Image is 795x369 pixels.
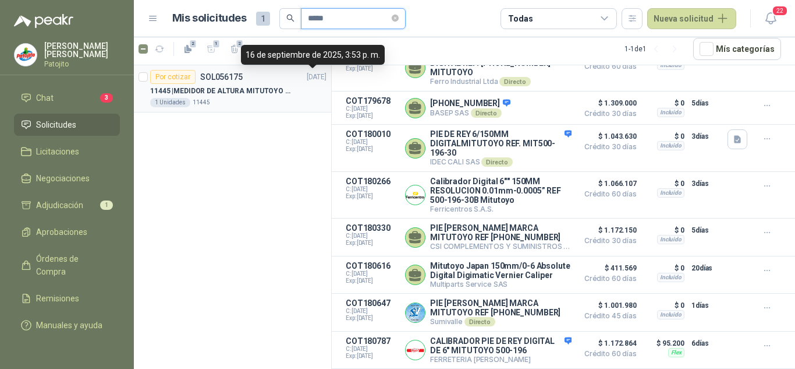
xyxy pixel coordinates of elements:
div: Incluido [657,141,684,150]
span: Manuales y ayuda [36,319,102,332]
p: $ 0 [644,298,684,312]
span: search [286,14,294,22]
p: 6 días [691,336,721,350]
div: Directo [499,77,530,86]
div: 1 - 1 de 1 [624,40,684,58]
a: Por cotizarSOL056175[DATE] 11445 |MEDIDOR DE ALTURA MITUTOYO QM-Height 518-2451 Unidades11445 [134,65,331,113]
span: $ 1.172.864 [578,336,637,350]
a: Aprobaciones [14,221,120,243]
span: Órdenes de Compra [36,252,109,278]
p: 11445 [193,98,210,107]
span: C: [DATE] [346,270,398,277]
span: Adjudicación [36,199,83,212]
div: Incluido [657,273,684,282]
button: 1 [202,40,221,58]
p: COT180616 [346,261,398,270]
a: Licitaciones [14,140,120,163]
span: Exp: [DATE] [346,353,398,360]
p: Calibrador Digital 6"" 150MM RESOLUCION 0.01mm-0.0005” REF 500-196-30B Mitutoyo [430,177,572,205]
span: Crédito 30 días [578,143,637,150]
a: Chat3 [14,87,120,109]
p: $ 95.200 [644,336,684,350]
p: COT180010 [346,129,398,139]
img: Company Logo [406,185,425,205]
div: Directo [481,157,512,167]
p: 5 días [691,96,721,110]
span: Exp: [DATE] [346,277,398,284]
img: Company Logo [15,44,37,66]
p: $ 0 [644,177,684,191]
span: Crédito 45 días [578,312,637,319]
span: close-circle [392,15,399,22]
span: Crédito 60 días [578,275,637,282]
span: Solicitudes [36,118,76,131]
div: 1 Unidades [150,98,190,107]
div: Por cotizar [150,70,196,84]
p: Sumivalle [430,317,572,326]
span: $ 1.066.107 [578,177,637,191]
div: Incluido [657,61,684,70]
p: Multiparts Service SAS [430,280,572,289]
span: $ 1.043.630 [578,129,637,143]
p: CSI COMPLEMENTOS Y SUMINISTROS INDUSTRIALES SAS [430,242,572,251]
button: Mís categorías [693,38,781,60]
a: Remisiones [14,287,120,310]
p: 1 días [691,298,721,312]
div: Incluido [657,108,684,117]
span: 2 [236,39,244,48]
p: $ 0 [644,223,684,237]
div: Flex [668,348,684,357]
p: Ferricentros S.A.S. [430,205,572,213]
p: $ 0 [644,129,684,143]
p: SOL056175 [200,73,243,81]
span: Licitaciones [36,145,79,158]
p: 5 días [691,223,721,237]
button: Nueva solicitud [647,8,736,29]
span: $ 1.001.980 [578,298,637,312]
img: Company Logo [406,340,425,360]
span: 1 [256,12,270,26]
p: 3 días [691,129,721,143]
p: COT180266 [346,177,398,186]
p: PIE DE REY 6/150MM DIGITALMITUTOYO REF. MIT500-196-30 [430,129,572,157]
p: IDEC CALI SAS [430,157,572,167]
span: Crédito 30 días [578,110,637,117]
p: PIE [PERSON_NAME] MARCA MITUTOYO REF [PHONE_NUMBER] [430,298,572,317]
p: 20 días [691,261,721,275]
p: COT180330 [346,223,398,233]
p: $ 0 [644,96,684,110]
span: Negociaciones [36,172,90,185]
span: $ 411.569 [578,261,637,275]
button: 2 [225,40,244,58]
div: Incluido [657,235,684,244]
span: Exp: [DATE] [346,240,398,247]
span: C: [DATE] [346,346,398,353]
p: [DATE] [307,72,326,83]
span: Crédito 30 días [578,237,637,244]
span: C: [DATE] [346,233,398,240]
a: Adjudicación1 [14,194,120,216]
span: Crédito 60 días [578,63,637,70]
span: Remisiones [36,292,79,305]
div: Incluido [657,310,684,319]
p: [PHONE_NUMBER] [430,99,510,109]
p: CALIBRADOR PIE DE REY DIGITAL DE 6" MITUTOYO 500-196 [430,336,572,355]
p: BASEP SAS [430,108,510,118]
a: Negociaciones [14,167,120,189]
span: Aprobaciones [36,226,87,238]
button: 2 [179,40,197,58]
p: 3 días [691,177,721,191]
span: close-circle [392,13,399,24]
span: 1 [100,201,113,210]
span: C: [DATE] [346,186,398,193]
p: COT179678 [346,96,398,106]
a: Órdenes de Compra [14,248,120,283]
span: $ 1.172.150 [578,223,637,237]
h1: Mis solicitudes [172,10,247,27]
span: 3 [100,93,113,103]
button: 22 [760,8,781,29]
p: Ferro Industrial Ltda [430,77,572,86]
div: 16 de septiembre de 2025, 3:53 p. m. [241,45,385,65]
span: C: [DATE] [346,308,398,315]
div: Incluido [657,188,684,198]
